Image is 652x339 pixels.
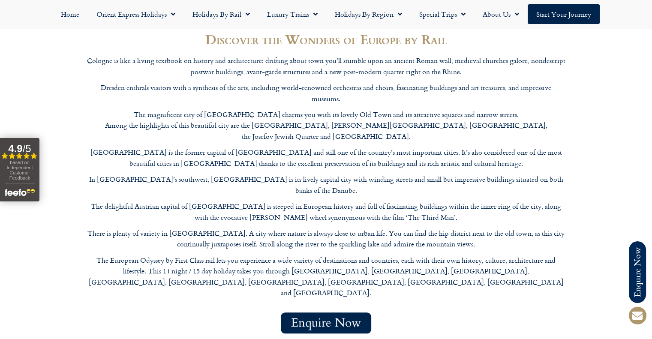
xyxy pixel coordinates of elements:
a: Luxury Trains [258,4,326,24]
a: Special Trips [411,4,474,24]
nav: Menu [4,4,648,24]
p: The European Odyssey by First Class rail lets you experience a wide variety of destinations and c... [86,255,566,299]
span: Enquire Now [291,318,361,328]
a: Start your Journey [528,4,600,24]
h2: Discover the Wonders of Europe by Rail [86,32,566,47]
a: About Us [474,4,528,24]
p: [GEOGRAPHIC_DATA] is the former capital of [GEOGRAPHIC_DATA] and still one of the country’s most ... [86,147,566,169]
a: Home [52,4,88,24]
a: Orient Express Holidays [88,4,184,24]
p: Cologne is like a living textbook on history and architecture: drifting about town you’ll stumble... [86,55,566,77]
p: In [GEOGRAPHIC_DATA]’s southwest, [GEOGRAPHIC_DATA] is its lively capital city with winding stree... [86,174,566,196]
a: Holidays by Rail [184,4,258,24]
a: Enquire Now [281,312,371,333]
p: The delightful Austrian capital of [GEOGRAPHIC_DATA] is steeped in European history and full of f... [86,201,566,223]
p: There is plenty of variety in [GEOGRAPHIC_DATA]. A city where nature is always close to urban lif... [86,228,566,250]
p: Dresden enthrals visitors with a synthesis of the arts, including world-renowned orchestras and c... [86,82,566,104]
p: The magnificent city of [GEOGRAPHIC_DATA] charms you with its lovely Old Town and its attractive ... [86,109,566,142]
a: Holidays by Region [326,4,411,24]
